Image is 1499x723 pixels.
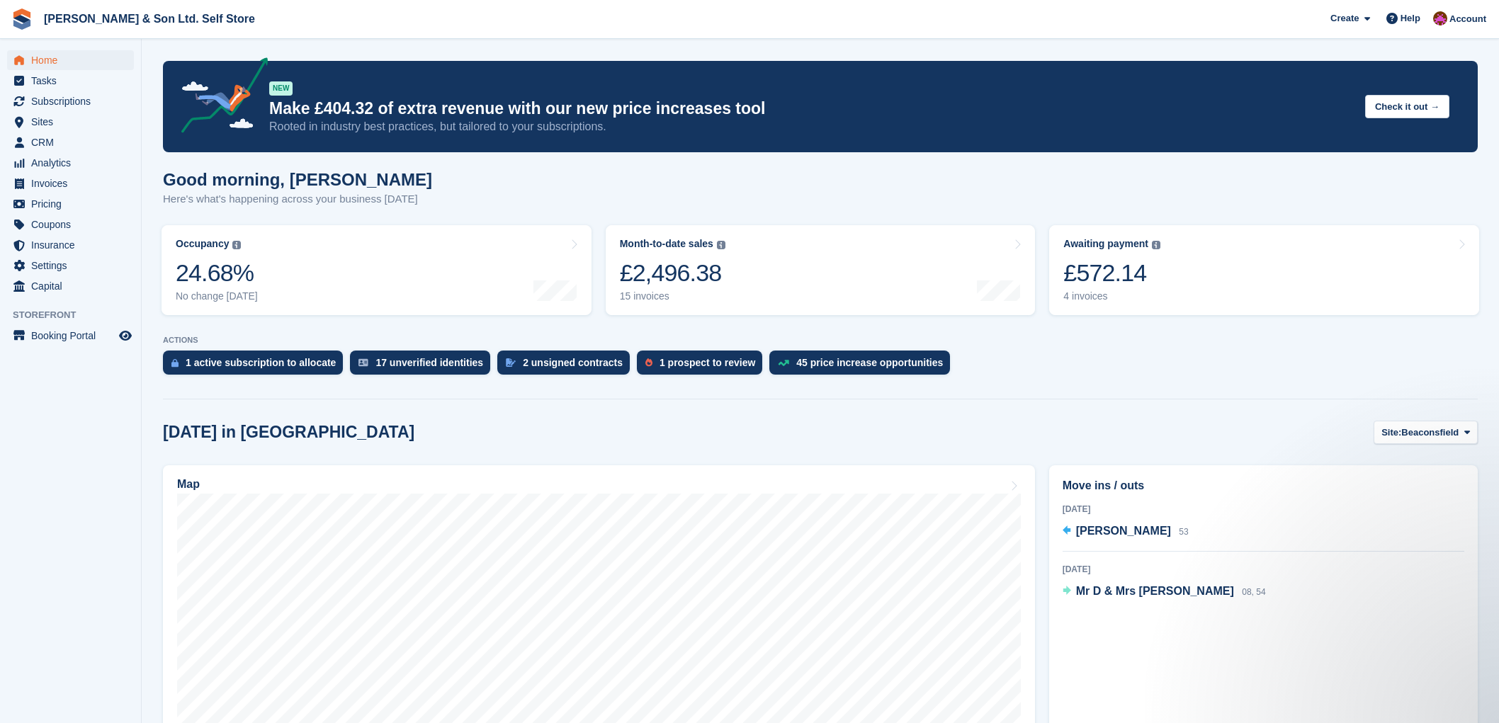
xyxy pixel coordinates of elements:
h2: [DATE] in [GEOGRAPHIC_DATA] [163,423,414,442]
div: [DATE] [1063,563,1464,576]
a: 17 unverified identities [350,351,497,382]
img: verify_identity-adf6edd0f0f0b5bbfe63781bf79b02c33cf7c696d77639b501bdc392416b5a36.svg [358,358,368,367]
div: Month-to-date sales [620,238,713,250]
div: 4 invoices [1063,290,1160,302]
span: Create [1330,11,1359,25]
a: menu [7,50,134,70]
a: 1 prospect to review [637,351,769,382]
span: Settings [31,256,116,275]
div: 1 active subscription to allocate [186,357,336,368]
p: Here's what's happening across your business [DATE] [163,191,432,207]
div: £2,496.38 [620,258,725,288]
a: 2 unsigned contracts [497,351,637,382]
button: Site: Beaconsfield [1374,421,1478,444]
button: Check it out → [1365,95,1449,118]
span: Tasks [31,71,116,91]
a: menu [7,235,134,255]
div: Occupancy [176,238,229,250]
img: icon-info-grey-7440780725fd019a000dd9b08b2336e03edf1995a4989e88bcd33f0948082b44.svg [232,241,241,249]
div: 15 invoices [620,290,725,302]
div: 17 unverified identities [375,357,483,368]
a: 45 price increase opportunities [769,351,957,382]
a: menu [7,132,134,152]
a: Month-to-date sales £2,496.38 15 invoices [606,225,1036,315]
span: Pricing [31,194,116,214]
span: Storefront [13,308,141,322]
div: [DATE] [1063,503,1464,516]
h2: Move ins / outs [1063,477,1464,494]
p: Rooted in industry best practices, but tailored to your subscriptions. [269,119,1354,135]
p: ACTIONS [163,336,1478,345]
a: menu [7,71,134,91]
a: Awaiting payment £572.14 4 invoices [1049,225,1479,315]
span: Invoices [31,173,116,193]
span: Capital [31,276,116,296]
p: Make £404.32 of extra revenue with our new price increases tool [269,98,1354,119]
a: [PERSON_NAME] 53 [1063,523,1189,541]
a: 1 active subscription to allocate [163,351,350,382]
span: Coupons [31,215,116,234]
img: price-adjustments-announcement-icon-8257ccfd72463d97f412b2fc003d46551f7dbcb40ab6d574587a9cd5c0d94... [169,57,268,138]
a: Occupancy 24.68% No change [DATE] [162,225,592,315]
a: menu [7,112,134,132]
h2: Map [177,478,200,491]
span: Mr D & Mrs [PERSON_NAME] [1076,585,1234,597]
span: Sites [31,112,116,132]
img: prospect-51fa495bee0391a8d652442698ab0144808aea92771e9ea1ae160a38d050c398.svg [645,358,652,367]
a: menu [7,194,134,214]
div: 2 unsigned contracts [523,357,623,368]
img: active_subscription_to_allocate_icon-d502201f5373d7db506a760aba3b589e785aa758c864c3986d89f69b8ff3... [171,358,179,368]
span: 08, 54 [1242,587,1265,597]
img: price_increase_opportunities-93ffe204e8149a01c8c9dc8f82e8f89637d9d84a8eef4429ea346261dce0b2c0.svg [778,360,789,366]
a: menu [7,256,134,275]
span: Home [31,50,116,70]
img: stora-icon-8386f47178a22dfd0bd8f6a31ec36ba5ce8667c1dd55bd0f319d3a0aa187defe.svg [11,8,33,30]
div: 1 prospect to review [660,357,755,368]
span: Analytics [31,153,116,173]
a: menu [7,215,134,234]
span: Account [1449,12,1486,26]
div: £572.14 [1063,258,1160,288]
img: icon-info-grey-7440780725fd019a000dd9b08b2336e03edf1995a4989e88bcd33f0948082b44.svg [1152,241,1160,249]
span: Booking Portal [31,326,116,346]
img: icon-info-grey-7440780725fd019a000dd9b08b2336e03edf1995a4989e88bcd33f0948082b44.svg [717,241,725,249]
span: CRM [31,132,116,152]
span: 53 [1179,527,1188,537]
div: 45 price increase opportunities [796,357,943,368]
span: Site: [1381,426,1401,440]
a: Mr D & Mrs [PERSON_NAME] 08, 54 [1063,583,1266,601]
span: Help [1401,11,1420,25]
a: menu [7,276,134,296]
a: menu [7,91,134,111]
span: Beaconsfield [1401,426,1459,440]
a: menu [7,153,134,173]
span: [PERSON_NAME] [1076,525,1171,537]
span: Subscriptions [31,91,116,111]
div: NEW [269,81,293,96]
a: menu [7,173,134,193]
a: [PERSON_NAME] & Son Ltd. Self Store [38,7,261,30]
img: Kate Standish [1433,11,1447,25]
div: 24.68% [176,258,258,288]
a: Preview store [117,327,134,344]
div: Awaiting payment [1063,238,1148,250]
img: contract_signature_icon-13c848040528278c33f63329250d36e43548de30e8caae1d1a13099fd9432cc5.svg [506,358,516,367]
a: menu [7,326,134,346]
span: Insurance [31,235,116,255]
div: No change [DATE] [176,290,258,302]
h1: Good morning, [PERSON_NAME] [163,170,432,189]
